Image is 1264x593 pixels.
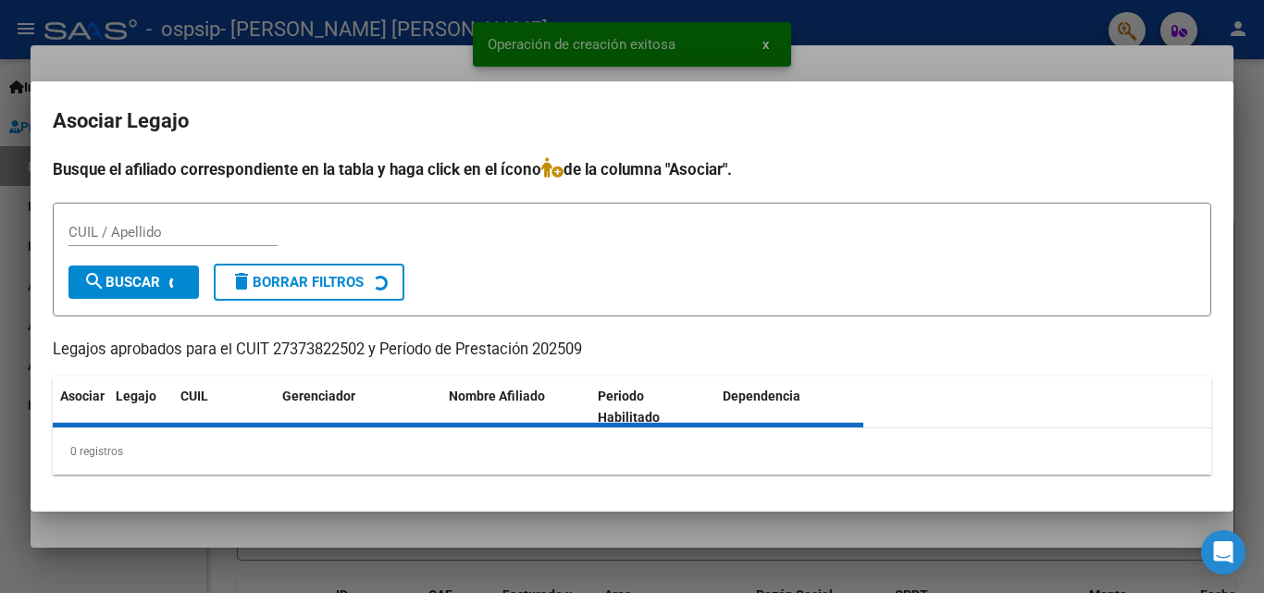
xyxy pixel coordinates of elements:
[723,389,800,403] span: Dependencia
[715,377,864,438] datatable-header-cell: Dependencia
[60,389,105,403] span: Asociar
[441,377,590,438] datatable-header-cell: Nombre Afiliado
[116,389,156,403] span: Legajo
[53,428,1211,475] div: 0 registros
[449,389,545,403] span: Nombre Afiliado
[53,157,1211,181] h4: Busque el afiliado correspondiente en la tabla y haga click en el ícono de la columna "Asociar".
[53,377,108,438] datatable-header-cell: Asociar
[230,270,253,292] mat-icon: delete
[53,339,1211,362] p: Legajos aprobados para el CUIT 27373822502 y Período de Prestación 202509
[108,377,173,438] datatable-header-cell: Legajo
[68,266,199,299] button: Buscar
[230,274,364,290] span: Borrar Filtros
[590,377,715,438] datatable-header-cell: Periodo Habilitado
[598,389,660,425] span: Periodo Habilitado
[1201,530,1245,574] div: Open Intercom Messenger
[282,389,355,403] span: Gerenciador
[214,264,404,301] button: Borrar Filtros
[53,104,1211,139] h2: Asociar Legajo
[173,377,275,438] datatable-header-cell: CUIL
[275,377,441,438] datatable-header-cell: Gerenciador
[83,274,160,290] span: Buscar
[83,270,105,292] mat-icon: search
[180,389,208,403] span: CUIL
